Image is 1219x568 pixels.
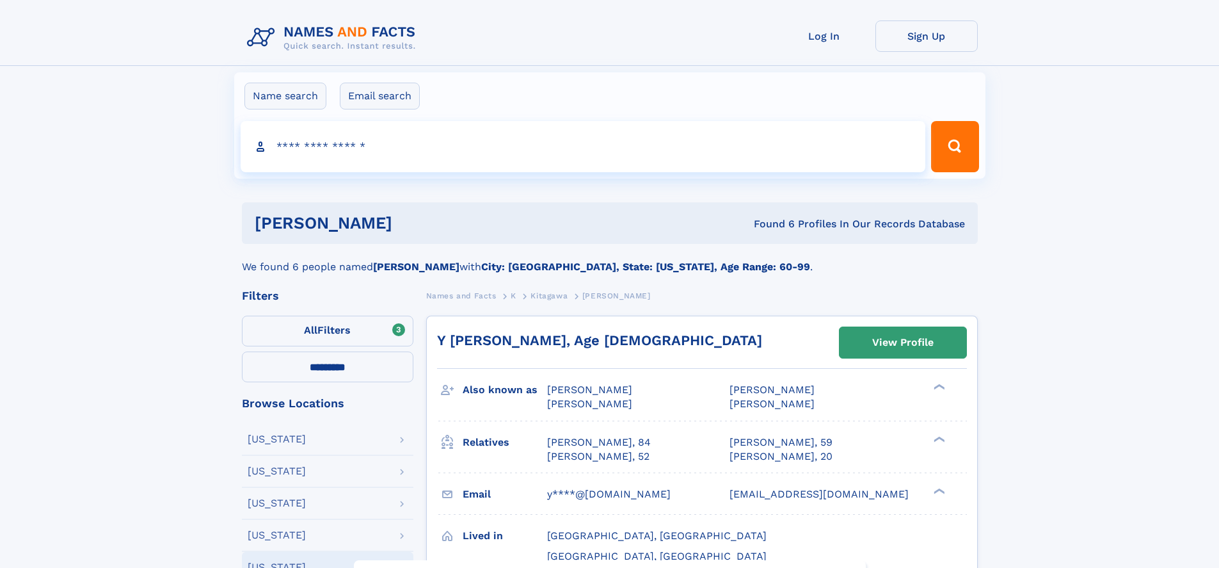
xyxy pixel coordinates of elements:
[547,530,767,542] span: [GEOGRAPHIC_DATA], [GEOGRAPHIC_DATA]
[547,550,767,562] span: [GEOGRAPHIC_DATA], [GEOGRAPHIC_DATA]
[437,332,762,348] a: Y [PERSON_NAME], Age [DEMOGRAPHIC_DATA]
[426,288,497,304] a: Names and Facts
[729,435,833,450] a: [PERSON_NAME], 59
[241,121,926,172] input: search input
[729,450,833,464] a: [PERSON_NAME], 20
[729,398,815,410] span: [PERSON_NAME]
[248,434,306,444] div: [US_STATE]
[248,466,306,476] div: [US_STATE]
[242,398,413,409] div: Browse Locations
[530,288,568,304] a: Kitagawa
[773,20,875,52] a: Log In
[729,384,815,396] span: [PERSON_NAME]
[872,328,934,357] div: View Profile
[304,324,317,336] span: All
[931,121,978,172] button: Search Button
[547,384,632,396] span: [PERSON_NAME]
[547,450,649,464] a: [PERSON_NAME], 52
[530,291,568,300] span: Kitagawa
[242,290,413,302] div: Filters
[248,530,306,540] div: [US_STATE]
[481,261,810,273] b: City: [GEOGRAPHIC_DATA], State: [US_STATE], Age Range: 60-99
[511,288,516,304] a: K
[840,327,966,358] a: View Profile
[875,20,978,52] a: Sign Up
[255,215,573,231] h1: [PERSON_NAME]
[547,435,651,450] a: [PERSON_NAME], 84
[373,261,459,273] b: [PERSON_NAME]
[547,398,632,410] span: [PERSON_NAME]
[463,379,547,401] h3: Also known as
[930,383,946,391] div: ❯
[244,83,326,110] label: Name search
[463,432,547,453] h3: Relatives
[511,291,516,300] span: K
[463,483,547,505] h3: Email
[582,291,651,300] span: [PERSON_NAME]
[248,498,306,508] div: [US_STATE]
[242,316,413,346] label: Filters
[930,435,946,443] div: ❯
[930,487,946,495] div: ❯
[340,83,420,110] label: Email search
[463,525,547,547] h3: Lived in
[242,20,426,55] img: Logo Names and Facts
[573,217,965,231] div: Found 6 Profiles In Our Records Database
[242,244,978,275] div: We found 6 people named with .
[729,488,909,500] span: [EMAIL_ADDRESS][DOMAIN_NAME]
